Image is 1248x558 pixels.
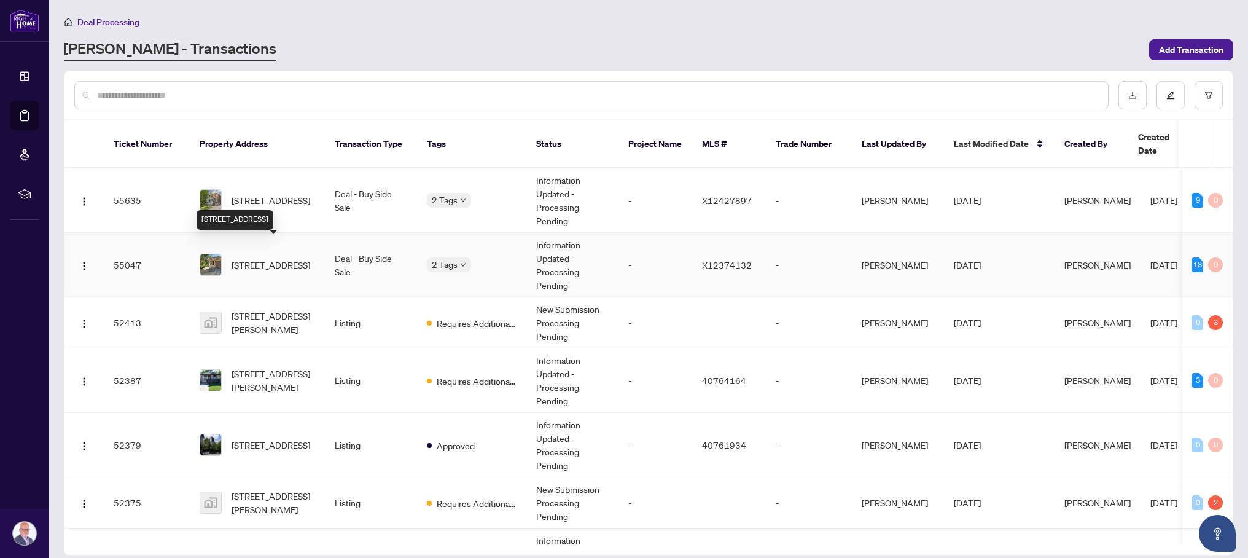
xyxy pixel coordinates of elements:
th: Created Date [1128,120,1214,168]
span: [PERSON_NAME] [1064,317,1131,328]
span: 2 Tags [432,193,458,207]
div: 0 [1208,438,1223,452]
td: - [766,233,852,297]
td: - [618,233,692,297]
button: edit [1156,81,1185,109]
span: down [460,197,466,203]
img: thumbnail-img [200,370,221,391]
img: Logo [79,197,89,206]
span: [PERSON_NAME] [1064,195,1131,206]
div: 3 [1208,315,1223,330]
img: Logo [79,319,89,329]
div: 0 [1208,373,1223,388]
td: - [618,348,692,413]
td: - [618,477,692,529]
button: Logo [74,435,94,455]
a: [PERSON_NAME] - Transactions [64,39,276,61]
button: Logo [74,191,94,210]
th: Created By [1055,120,1128,168]
td: - [766,413,852,477]
span: [STREET_ADDRESS][PERSON_NAME] [232,367,315,394]
span: [DATE] [1150,375,1177,386]
td: - [618,168,692,233]
td: - [618,297,692,348]
td: - [618,413,692,477]
span: 40764164 [702,375,746,386]
span: [DATE] [1150,439,1177,450]
div: 3 [1192,373,1203,388]
img: logo [10,9,39,32]
span: [STREET_ADDRESS] [232,258,310,272]
td: - [766,297,852,348]
td: Listing [325,348,417,413]
span: [DATE] [954,317,981,328]
td: Deal - Buy Side Sale [325,233,417,297]
span: 2 Tags [432,257,458,272]
th: Status [526,120,618,168]
img: thumbnail-img [200,254,221,275]
span: [PERSON_NAME] [1064,439,1131,450]
span: [STREET_ADDRESS][PERSON_NAME] [232,309,315,336]
span: [STREET_ADDRESS][PERSON_NAME] [232,489,315,516]
td: Information Updated - Processing Pending [526,413,618,477]
span: download [1128,91,1137,100]
td: [PERSON_NAME] [852,413,944,477]
div: 0 [1208,257,1223,272]
div: 0 [1192,315,1203,330]
span: 40761934 [702,439,746,450]
td: [PERSON_NAME] [852,348,944,413]
span: Deal Processing [77,17,139,28]
span: [DATE] [1150,259,1177,270]
div: 2 [1208,495,1223,510]
img: thumbnail-img [200,312,221,333]
td: New Submission - Processing Pending [526,477,618,529]
td: Deal - Buy Side Sale [325,168,417,233]
th: Tags [417,120,526,168]
img: Profile Icon [13,522,36,545]
span: [PERSON_NAME] [1064,497,1131,508]
div: 13 [1192,257,1203,272]
td: Information Updated - Processing Pending [526,233,618,297]
td: - [766,477,852,529]
img: Logo [79,499,89,509]
div: [STREET_ADDRESS] [197,210,273,230]
span: [DATE] [954,195,981,206]
td: [PERSON_NAME] [852,168,944,233]
span: edit [1166,91,1175,100]
th: MLS # [692,120,766,168]
td: [PERSON_NAME] [852,233,944,297]
span: [PERSON_NAME] [1064,375,1131,386]
span: Last Modified Date [954,137,1029,151]
td: Listing [325,477,417,529]
span: Add Transaction [1159,40,1223,60]
th: Project Name [618,120,692,168]
th: Last Modified Date [944,120,1055,168]
button: Add Transaction [1149,39,1233,60]
td: New Submission - Processing Pending [526,297,618,348]
div: 9 [1192,193,1203,208]
span: [DATE] [1150,497,1177,508]
div: 0 [1208,193,1223,208]
th: Last Updated By [852,120,944,168]
td: Information Updated - Processing Pending [526,168,618,233]
button: filter [1195,81,1223,109]
th: Transaction Type [325,120,417,168]
div: 0 [1192,438,1203,452]
span: Requires Additional Docs [437,497,517,510]
td: Listing [325,413,417,477]
img: thumbnail-img [200,492,221,513]
div: 0 [1192,495,1203,510]
span: [PERSON_NAME] [1064,259,1131,270]
img: Logo [79,441,89,451]
button: Logo [74,313,94,332]
img: thumbnail-img [200,434,221,455]
span: [STREET_ADDRESS] [232,438,310,452]
td: 52375 [104,477,190,529]
span: down [460,262,466,268]
span: [DATE] [1150,195,1177,206]
img: thumbnail-img [200,190,221,211]
th: Ticket Number [104,120,190,168]
span: X12374132 [702,259,752,270]
th: Property Address [190,120,325,168]
td: 55047 [104,233,190,297]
